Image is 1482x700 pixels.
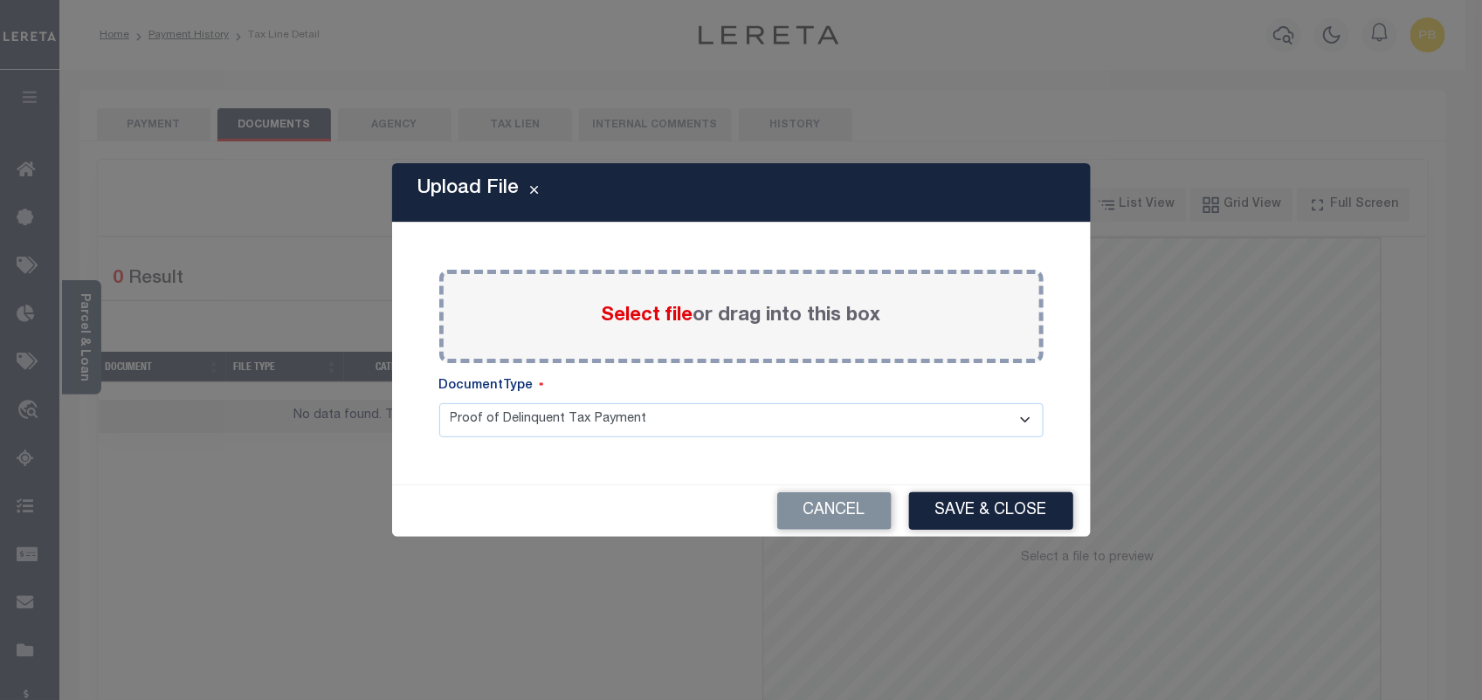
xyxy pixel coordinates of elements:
button: Save & Close [909,492,1073,530]
h5: Upload File [418,177,520,200]
label: DocumentType [439,377,544,396]
button: Cancel [777,492,892,530]
button: Close [520,182,550,203]
span: Select file [602,306,693,326]
label: or drag into this box [602,302,881,331]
